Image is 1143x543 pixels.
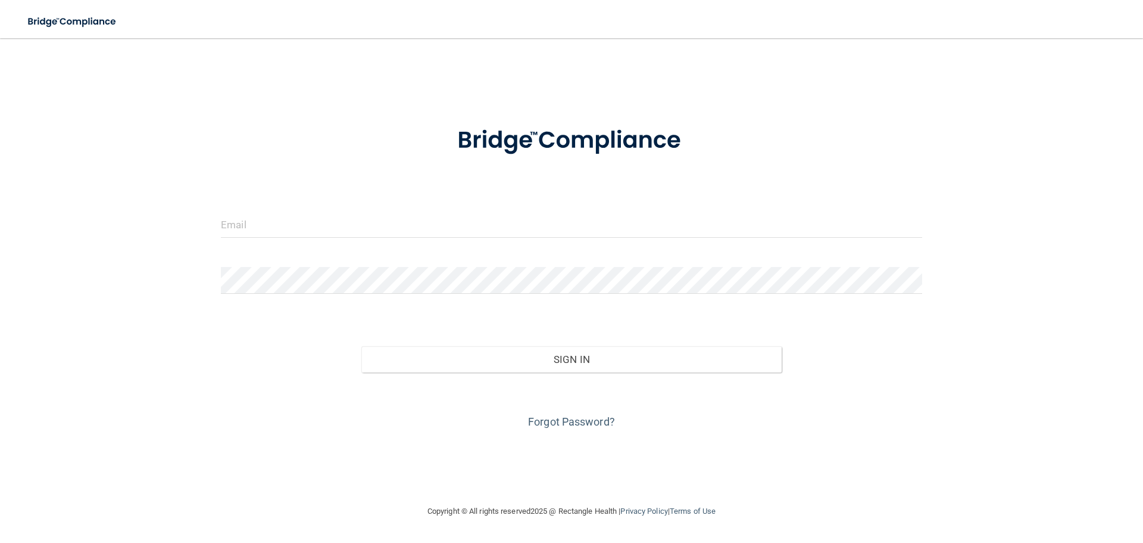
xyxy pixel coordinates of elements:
[670,507,716,516] a: Terms of Use
[620,507,667,516] a: Privacy Policy
[361,346,782,373] button: Sign In
[221,211,922,238] input: Email
[354,492,789,530] div: Copyright © All rights reserved 2025 @ Rectangle Health | |
[433,110,710,172] img: bridge_compliance_login_screen.278c3ca4.svg
[528,415,615,428] a: Forgot Password?
[18,10,127,34] img: bridge_compliance_login_screen.278c3ca4.svg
